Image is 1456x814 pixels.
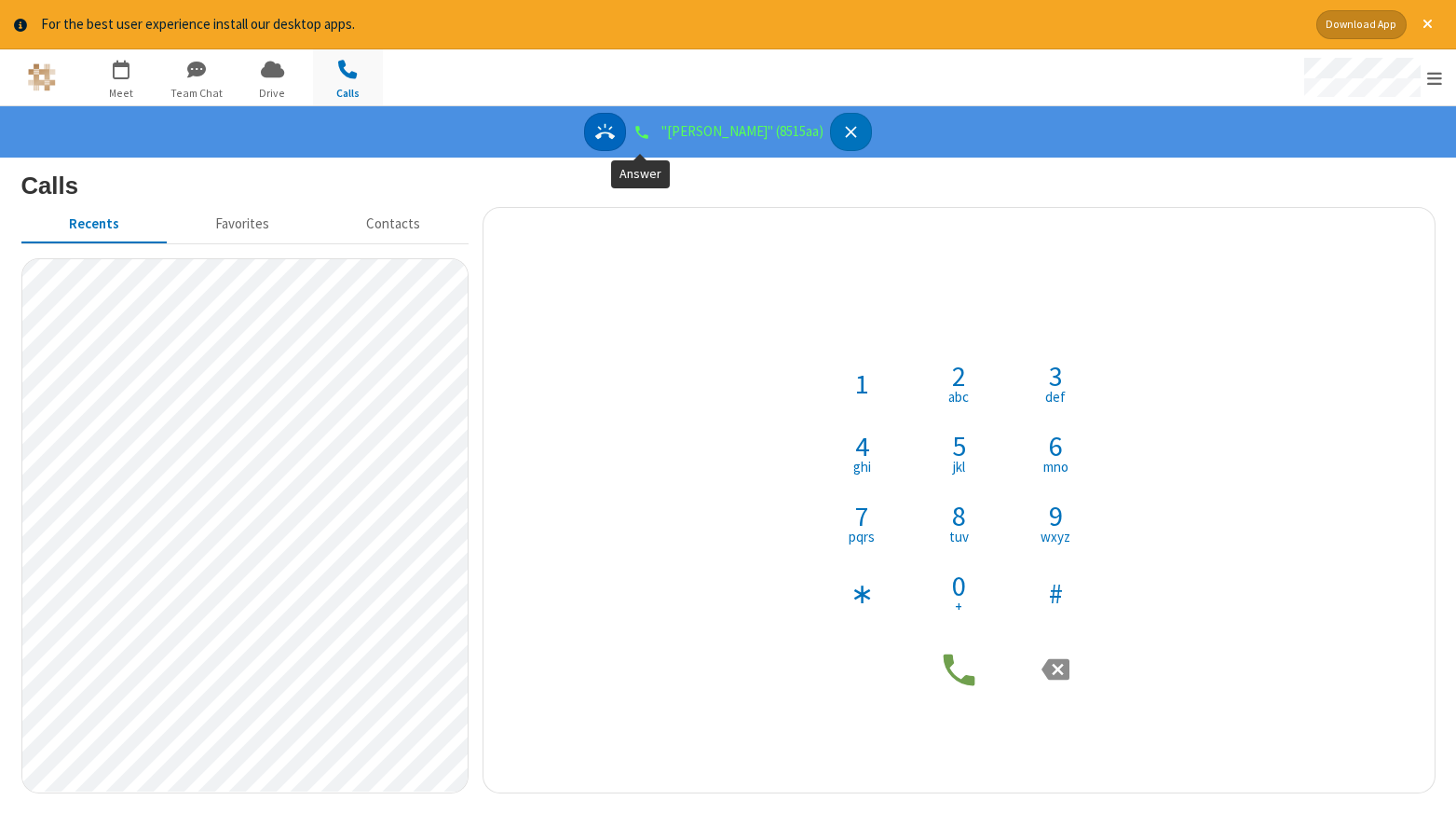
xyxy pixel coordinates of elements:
[1049,432,1063,460] span: 6
[953,460,965,474] span: jkl
[1049,579,1063,607] span: #
[827,418,897,488] button: 4ghi
[7,49,76,105] button: Logo
[1021,348,1091,418] button: 3def
[850,579,874,607] span: ∗
[584,113,871,151] nav: controls
[830,113,872,151] button: Decline
[1413,10,1442,39] button: Close alert
[949,530,969,544] span: tuv
[1041,530,1070,544] span: wxyz
[952,362,966,390] span: 2
[1021,488,1091,558] button: 9wxyz
[21,207,168,242] button: Recents
[1286,49,1456,105] div: Open menu
[853,460,871,474] span: ghi
[1021,558,1091,628] button: #
[952,572,966,600] span: 0
[1021,418,1091,488] button: 6mno
[855,502,869,530] span: 7
[924,488,994,558] button: 8tuv
[21,172,1436,199] h3: Calls
[162,85,232,102] span: Team Chat
[1049,502,1063,530] span: 9
[313,85,383,102] span: Calls
[952,432,966,460] span: 5
[855,432,869,460] span: 4
[661,121,823,143] span: "[PERSON_NAME]" (8515aa)
[1043,460,1068,474] span: mno
[827,488,897,558] button: 7pqrs
[827,558,897,628] button: ∗
[41,14,1302,35] div: For the best user experience install our desktop apps.
[633,121,655,143] div: Connected / Registered
[819,288,1098,349] h4: Phone number
[238,85,307,102] span: Drive
[855,369,869,397] span: 1
[948,390,969,404] span: abc
[924,418,994,488] button: 5jkl
[584,113,626,151] button: Answer
[924,348,994,418] button: 2abc
[87,85,156,102] span: Meet
[168,207,318,242] button: Favorites
[952,502,966,530] span: 8
[1045,390,1066,404] span: def
[1049,362,1063,390] span: 3
[28,63,56,91] img: iotum.​ucaas.​tech
[955,600,962,614] span: +
[924,558,994,628] button: 0+
[849,530,875,544] span: pqrs
[1316,10,1407,39] button: Download App
[318,207,468,242] button: Contacts
[827,348,897,418] button: 1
